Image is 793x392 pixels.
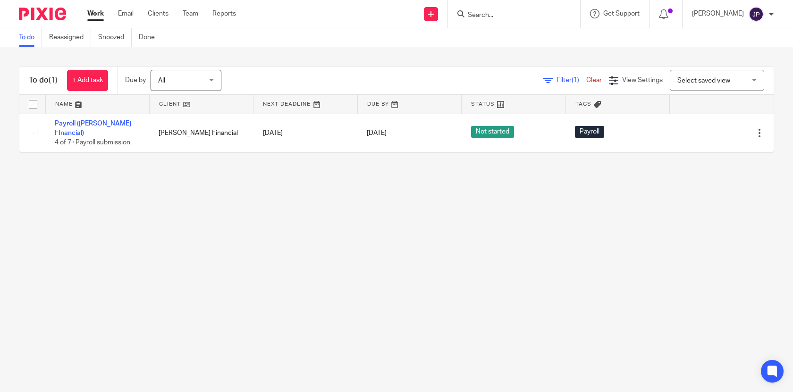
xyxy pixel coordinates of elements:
a: + Add task [67,70,108,91]
a: Clients [148,9,169,18]
a: Reassigned [49,28,91,47]
a: Team [183,9,198,18]
p: [PERSON_NAME] [692,9,744,18]
span: (1) [572,77,579,83]
img: Pixie [19,8,66,20]
a: Clear [586,77,602,83]
img: svg%3E [749,7,764,22]
span: Not started [471,126,514,138]
a: Work [87,9,104,18]
span: Filter [557,77,586,83]
a: To do [19,28,42,47]
span: Select saved view [677,77,730,84]
p: Due by [125,75,146,85]
span: View Settings [622,77,663,83]
span: Tags [575,101,591,107]
a: Done [139,28,162,47]
a: Snoozed [98,28,132,47]
span: (1) [49,76,58,84]
span: All [158,77,165,84]
h1: To do [29,75,58,85]
td: [PERSON_NAME] Financial [149,114,253,152]
span: [DATE] [367,130,387,136]
td: [DATE] [253,114,357,152]
span: 4 of 7 · Payroll submission [55,139,130,146]
span: Get Support [603,10,640,17]
a: Reports [212,9,236,18]
input: Search [467,11,552,20]
a: Payroll ([PERSON_NAME] FInancial) [55,120,131,136]
span: Payroll [575,126,604,138]
a: Email [118,9,134,18]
